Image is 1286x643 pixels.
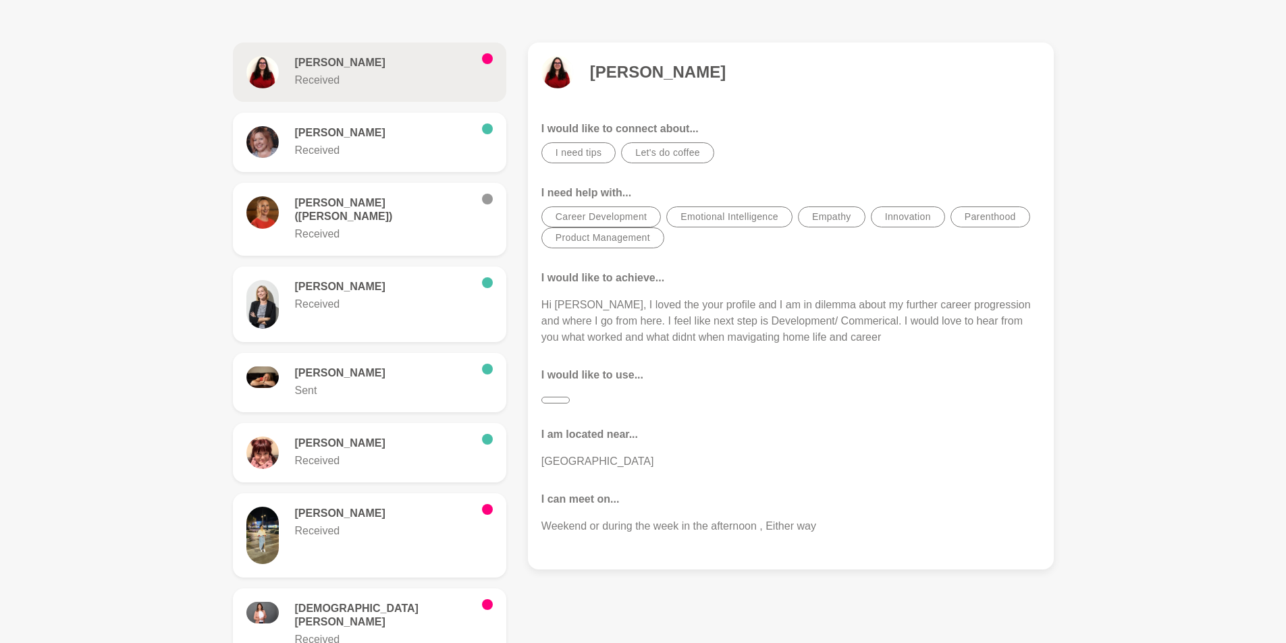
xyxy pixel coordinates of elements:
[295,142,471,159] p: Received
[541,367,1040,383] p: I would like to use...
[541,453,1040,470] p: [GEOGRAPHIC_DATA]
[295,383,471,399] p: Sent
[541,426,1040,443] p: I am located near...
[295,196,471,223] h6: [PERSON_NAME] ([PERSON_NAME])
[295,226,471,242] p: Received
[295,366,471,380] h6: [PERSON_NAME]
[295,280,471,293] h6: [PERSON_NAME]
[541,491,1040,507] p: I can meet on...
[295,296,471,312] p: Received
[295,56,471,69] h6: [PERSON_NAME]
[541,121,1040,137] p: I would like to connect about...
[295,126,471,140] h6: [PERSON_NAME]
[541,270,1040,286] p: I would like to achieve...
[295,453,471,469] p: Received
[590,62,726,82] h4: [PERSON_NAME]
[541,518,1040,534] p: Weekend or during the week in the afternoon , Either way
[295,602,471,629] h6: [DEMOGRAPHIC_DATA][PERSON_NAME]
[295,507,471,520] h6: [PERSON_NAME]
[295,523,471,539] p: Received
[295,72,471,88] p: Received
[541,297,1040,345] p: Hi [PERSON_NAME], I loved the your profile and I am in dilemma about my further career progressio...
[541,185,1040,201] p: I need help with...
[295,437,471,450] h6: [PERSON_NAME]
